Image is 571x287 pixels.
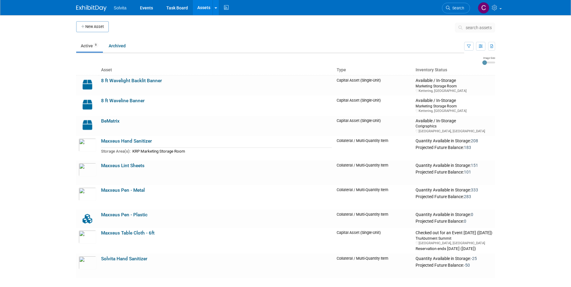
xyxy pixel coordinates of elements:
[464,194,471,199] span: 283
[416,246,492,252] div: Reservation ends [DATE] ([DATE])
[471,138,478,143] span: 208
[76,5,107,11] img: ExhibitDay
[416,236,492,241] div: TruAbutment Summit
[471,212,473,217] span: 0
[416,78,492,83] div: Available / In-Storage
[416,168,492,175] div: Projected Future Balance:
[416,256,492,262] div: Quantity Available in Storage:
[416,83,492,89] div: Marketing Storage Room
[101,98,144,103] a: 8 ft Waveline Banner
[416,230,492,236] div: Checked out for an Event [DATE] ([DATE])
[334,228,413,254] td: Capital Asset (Single-Unit)
[416,118,492,124] div: Available / In-Storage
[76,21,109,32] button: New Asset
[455,23,495,32] button: search assets
[334,185,413,210] td: Collateral / Multi-Quantity Item
[334,136,413,160] td: Collateral / Multi-Quantity Item
[101,138,152,144] a: Maxxeus Hand Sanitizer
[79,118,96,132] img: Capital-Asset-Icon-2.png
[334,75,413,96] td: Capital Asset (Single-Unit)
[101,230,155,236] a: Maxxeus Table Cloth - 6ft
[93,43,98,47] span: 9
[416,212,492,218] div: Quantity Available in Storage:
[79,98,96,111] img: Capital-Asset-Icon-2.png
[416,138,492,144] div: Quantity Available in Storage:
[416,89,492,93] div: Kettering, [GEOGRAPHIC_DATA]
[464,263,470,268] span: -50
[471,256,477,261] span: -25
[334,254,413,278] td: Collateral / Multi-Quantity Item
[334,65,413,75] th: Type
[416,163,492,168] div: Quantity Available in Storage:
[101,149,131,154] span: Storage Area(s):
[101,78,162,83] a: 8 ft Wavelight Backlit Banner
[471,163,478,168] span: 151
[416,98,492,103] div: Available / In-Storage
[416,123,492,129] div: Corigraphics
[101,118,120,124] a: BeMatrix
[114,5,127,10] span: Solvita
[334,96,413,116] td: Capital Asset (Single-Unit)
[131,147,332,154] td: KRP Marketing Storage Room
[464,170,471,174] span: 101
[416,103,492,109] div: Marketing Storage Room
[478,2,489,14] img: Cindy Miller
[101,163,144,168] a: Maxxeus Lint Sheets
[101,212,148,218] a: Maxxeus Pen - Plastic
[464,219,466,224] span: 0
[416,109,492,113] div: Kettering, [GEOGRAPHIC_DATA]
[416,241,492,245] div: [GEOGRAPHIC_DATA], [GEOGRAPHIC_DATA]
[334,116,413,136] td: Capital Asset (Single-Unit)
[101,256,147,262] a: Solvita Hand Sanitizer
[450,6,464,10] span: Search
[79,212,96,225] img: Collateral-Icon-2.png
[76,40,103,52] a: Active9
[416,144,492,150] div: Projected Future Balance:
[101,187,145,193] a: Maxxeus Pen - Metal
[416,193,492,200] div: Projected Future Balance:
[482,56,495,60] div: Image Size
[416,187,492,193] div: Quantity Available in Storage:
[466,25,492,30] span: search assets
[416,218,492,224] div: Projected Future Balance:
[79,78,96,91] img: Capital-Asset-Icon-2.png
[104,40,130,52] a: Archived
[442,3,470,13] a: Search
[334,160,413,185] td: Collateral / Multi-Quantity Item
[334,210,413,228] td: Collateral / Multi-Quantity Item
[416,262,492,268] div: Projected Future Balance:
[99,65,334,75] th: Asset
[464,145,471,150] span: 183
[416,129,492,133] div: [GEOGRAPHIC_DATA], [GEOGRAPHIC_DATA]
[471,187,478,192] span: 333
